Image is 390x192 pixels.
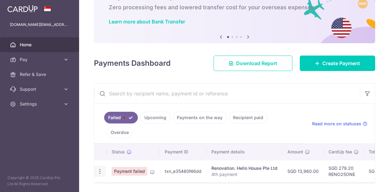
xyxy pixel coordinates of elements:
[20,71,61,77] span: Refer & Save
[112,149,125,155] span: Status
[10,22,69,28] p: [DOMAIN_NAME][EMAIL_ADDRESS][DOMAIN_NAME]
[20,42,61,48] span: Home
[20,56,61,63] span: Pay
[300,56,375,71] a: Create Payment
[20,86,61,92] span: Support
[329,149,352,155] span: CardUp fee
[104,112,138,123] a: Failed
[322,60,360,67] span: Create Payment
[282,160,324,182] td: SGD 13,960.00
[324,160,364,182] td: SGD 279.20 RENO25ONE
[94,84,360,103] input: Search by recipient name, payment id or reference
[109,19,185,25] a: Learn more about Bank Transfer
[140,112,170,123] a: Upcoming
[214,56,292,71] a: Download Report
[312,121,367,127] a: Read more on statuses
[173,112,227,123] a: Payments on the way
[107,127,133,138] a: Overdue
[236,60,277,67] span: Download Report
[94,58,171,69] h4: Payments Dashboard
[312,121,361,127] span: Read more on statuses
[7,5,38,12] img: CardUp
[160,144,206,160] th: Payment ID
[229,112,267,123] a: Recipient paid
[287,149,303,155] span: Amount
[20,101,61,107] span: Settings
[109,4,360,11] h6: Zero processing fees and lowered transfer cost for your overseas expenses
[211,165,278,171] div: Renovation. Hello House Pte Ltd
[369,149,389,155] span: Total amt.
[206,144,282,160] th: Payment details
[112,167,147,176] span: Payment failed
[211,171,278,177] p: 4th payment
[160,160,206,182] td: txn_e35480f46dd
